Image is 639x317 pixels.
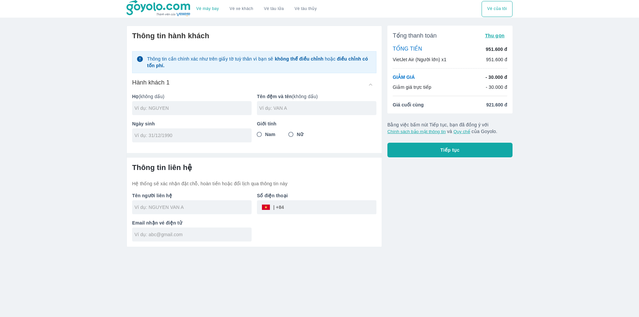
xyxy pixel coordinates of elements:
p: - 30.000 đ [486,84,507,90]
strong: không thể điều chỉnh [275,56,323,62]
p: Thông tin cần chính xác như trên giấy tờ tuỳ thân vì bạn sẽ hoặc [147,56,372,69]
b: Số điện thoại [257,193,288,198]
button: Quy chế [453,129,470,134]
b: Email nhận vé điện tử [132,220,182,226]
span: Tiếp tục [440,147,460,153]
p: GIẢM GIÁ [393,74,415,80]
p: (không dấu) [257,93,376,100]
h6: Thông tin liên hệ [132,163,376,172]
span: Tổng thanh toán [393,32,437,40]
span: Nam [265,131,276,138]
input: Ví dụ: 31/12/1990 [134,132,245,139]
p: Giới tính [257,120,376,127]
input: Ví dụ: abc@gmail.com [134,231,252,238]
p: TỔNG TIỀN [393,46,422,53]
button: Vé của tôi [482,1,513,17]
input: Ví dụ: NGUYEN VAN A [134,204,252,211]
a: Vé xe khách [230,6,253,11]
p: (không dấu) [132,93,252,100]
button: Thu gọn [482,31,507,40]
a: Vé máy bay [196,6,219,11]
button: Tiếp tục [387,143,513,157]
h6: Thông tin hành khách [132,31,376,41]
a: Vé tàu lửa [259,1,289,17]
p: VietJet Air (Người lớn) x1 [393,56,446,63]
b: Họ [132,94,138,99]
p: Ngày sinh [132,120,252,127]
div: choose transportation mode [482,1,513,17]
button: Vé tàu thủy [289,1,322,17]
span: 921.600 đ [486,101,507,108]
p: 951.600 đ [486,46,507,53]
h6: Hành khách 1 [132,79,170,86]
span: Thu gọn [485,33,505,38]
div: choose transportation mode [191,1,322,17]
span: Nữ [297,131,303,138]
p: Bằng việc bấm nút Tiếp tục, bạn đã đồng ý với và của Goyolo. [387,121,513,135]
input: Ví dụ: NGUYEN [134,105,252,111]
button: Chính sách bảo mật thông tin [387,129,446,134]
b: Tên đệm và tên [257,94,292,99]
b: Tên người liên hệ [132,193,172,198]
p: 951.600 đ [486,56,507,63]
span: Giá cuối cùng [393,101,424,108]
p: - 30.000 đ [486,74,507,80]
input: Ví dụ: VAN A [259,105,376,111]
p: Giảm giá trực tiếp [393,84,431,90]
p: Hệ thống sẽ xác nhận đặt chỗ, hoàn tiền hoặc đổi lịch qua thông tin này [132,180,376,187]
